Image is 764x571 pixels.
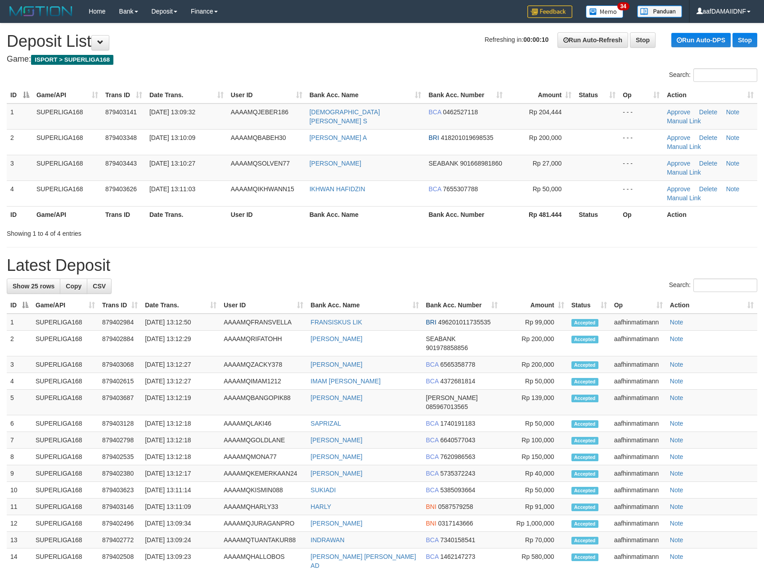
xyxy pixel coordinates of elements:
span: Copy 5385093664 to clipboard [440,486,475,494]
th: Status [575,206,619,223]
td: 4 [7,180,33,206]
td: SUPERLIGA168 [32,415,99,432]
span: Accepted [571,487,598,495]
td: Rp 50,000 [501,415,568,432]
td: AAAAMQKISMIN088 [220,482,307,499]
span: [DATE] 13:10:27 [149,160,195,167]
span: Rp 200,000 [529,134,562,141]
a: Approve [667,160,690,167]
a: Note [670,319,683,326]
th: Trans ID: activate to sort column ascending [102,87,146,103]
a: [PERSON_NAME] [310,470,362,477]
td: SUPERLIGA168 [32,482,99,499]
strong: 00:00:10 [523,36,548,43]
td: 7 [7,432,32,449]
span: [DATE] 13:09:32 [149,108,195,116]
td: Rp 100,000 [501,432,568,449]
a: Note [670,420,683,427]
td: - - - [619,180,663,206]
th: ID: activate to sort column descending [7,297,32,314]
th: Bank Acc. Name [306,206,425,223]
th: Amount: activate to sort column ascending [501,297,568,314]
td: [DATE] 13:12:18 [141,449,220,465]
a: Note [670,394,683,401]
td: AAAAMQTUANTAKUR88 [220,532,307,549]
a: Note [670,335,683,342]
a: Note [726,108,740,116]
td: 8 [7,449,32,465]
th: Status: activate to sort column ascending [568,297,611,314]
span: BCA [428,108,441,116]
span: Accepted [571,378,598,386]
a: Delete [699,108,717,116]
span: Accepted [571,361,598,369]
th: Op: activate to sort column ascending [619,87,663,103]
a: Note [670,536,683,544]
a: Note [670,503,683,510]
th: Game/API: activate to sort column ascending [32,297,99,314]
a: SUKIADI [310,486,336,494]
td: 879402496 [99,515,141,532]
td: Rp 200,000 [501,331,568,356]
a: [PERSON_NAME] [PERSON_NAME] AD [310,553,416,569]
td: 879403128 [99,415,141,432]
span: BCA [426,486,439,494]
td: AAAAMQZACKY378 [220,356,307,373]
td: [DATE] 13:12:19 [141,390,220,415]
input: Search: [693,68,757,82]
th: Op: activate to sort column ascending [611,297,666,314]
td: AAAAMQBANGOPIK88 [220,390,307,415]
td: [DATE] 13:11:14 [141,482,220,499]
th: Trans ID [102,206,146,223]
span: Copy 496201011735535 to clipboard [438,319,491,326]
a: Approve [667,134,690,141]
td: [DATE] 13:12:27 [141,356,220,373]
td: Rp 91,000 [501,499,568,515]
span: BCA [426,470,439,477]
span: BCA [428,185,441,193]
a: [PERSON_NAME] [310,335,362,342]
a: Copy [60,279,87,294]
a: [PERSON_NAME] A [310,134,367,141]
span: Copy 0317143666 to clipboard [438,520,473,527]
a: Run Auto-DPS [671,33,731,47]
a: Note [726,134,740,141]
span: Accepted [571,537,598,544]
td: AAAAMQFRANSVELLA [220,314,307,331]
span: Copy 0462527118 to clipboard [443,108,478,116]
td: - - - [619,155,663,180]
span: Accepted [571,395,598,402]
td: Rp 40,000 [501,465,568,482]
a: Note [670,520,683,527]
span: BCA [426,536,439,544]
span: [PERSON_NAME] [426,394,478,401]
th: User ID: activate to sort column ascending [227,87,306,103]
a: SAPRIZAL [310,420,341,427]
td: aafhinmatimann [611,432,666,449]
h4: Game: [7,55,757,64]
img: panduan.png [637,5,682,18]
div: Showing 1 to 4 of 4 entries [7,225,312,238]
td: 13 [7,532,32,549]
img: Feedback.jpg [527,5,572,18]
span: AAAAMQIKHWANN15 [231,185,294,193]
span: BCA [426,378,439,385]
span: Accepted [571,454,598,461]
span: Copy 6640577043 to clipboard [440,436,475,444]
th: User ID [227,206,306,223]
th: Date Trans. [146,206,227,223]
span: 879403626 [105,185,137,193]
th: Date Trans.: activate to sort column ascending [146,87,227,103]
span: Copy 0587579258 to clipboard [438,503,473,510]
span: AAAAMQJEBER186 [231,108,288,116]
span: BRI [428,134,439,141]
td: Rp 50,000 [501,373,568,390]
td: - - - [619,129,663,155]
span: Copy 1462147273 to clipboard [440,553,475,560]
span: Copy 5735372243 to clipboard [440,470,475,477]
span: BCA [426,420,439,427]
td: 879403623 [99,482,141,499]
td: AAAAMQMONA77 [220,449,307,465]
td: SUPERLIGA168 [33,103,102,130]
span: SEABANK [426,335,456,342]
